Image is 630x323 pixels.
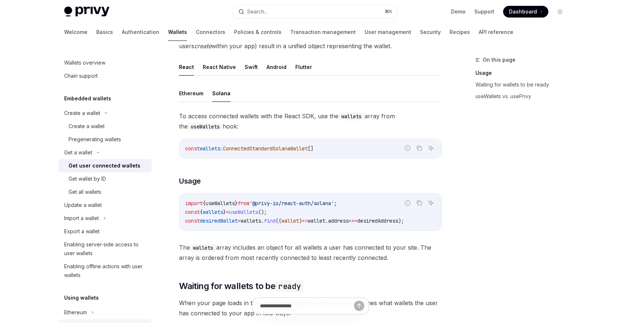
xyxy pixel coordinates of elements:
div: Export a wallet [64,227,100,236]
div: Pregenerating wallets [69,135,121,144]
span: wallets [241,218,261,224]
div: Create a wallet [69,122,105,131]
span: (); [258,209,267,215]
span: Usage [179,176,201,186]
code: useWallets [188,123,223,131]
span: . [261,218,264,224]
div: Import a wallet [64,214,99,223]
span: . [325,218,328,224]
button: React Native [203,58,236,76]
span: } [223,209,226,215]
h5: Using wallets [64,293,99,302]
a: Export a wallet [58,225,152,238]
div: Get wallet by ID [69,174,106,183]
a: Dashboard [503,6,548,18]
span: ⌘ K [385,9,392,15]
div: Search... [247,7,268,16]
span: desiredAddress [357,218,398,224]
button: Search...⌘K [233,5,397,18]
a: Recipes [450,23,470,41]
span: { [200,209,203,215]
div: Get a wallet [64,148,92,157]
span: ConnectedStandardSolanaWallet [223,145,308,152]
span: { [203,200,206,207]
a: Security [420,23,441,41]
span: const [185,218,200,224]
span: address [328,218,349,224]
code: wallets [190,244,216,252]
span: '@privy-io/react-auth/solana' [249,200,334,207]
span: import [185,200,203,207]
em: create [194,42,211,50]
span: On this page [483,55,516,64]
a: Pregenerating wallets [58,133,152,146]
a: Get wallet by ID [58,172,152,185]
a: Basics [96,23,113,41]
div: Create a wallet [64,109,100,118]
a: User management [365,23,411,41]
div: Get user connected wallets [69,161,140,170]
span: const [185,209,200,215]
button: Copy the contents from the code block [415,198,424,208]
button: Flutter [295,58,312,76]
span: Waiting for wallets to be [179,280,304,292]
a: Support [474,8,494,15]
a: Update a wallet [58,199,152,212]
span: : [220,145,223,152]
span: wallet [281,218,299,224]
button: React [179,58,194,76]
div: Ethereum [64,308,87,317]
button: Toggle dark mode [554,6,566,18]
span: (( [276,218,281,224]
button: Swift [245,58,258,76]
span: === [349,218,357,224]
a: API reference [479,23,513,41]
div: Chain support [64,72,98,80]
div: Enabling offline actions with user wallets [64,262,147,280]
a: Get all wallets [58,185,152,199]
code: ready [275,281,304,292]
span: To access connected wallets with the React SDK, use the array from the hook: [179,111,442,131]
code: wallets [338,112,365,120]
span: desiredWallet [200,218,238,224]
span: = [238,218,241,224]
h5: Embedded wallets [64,94,111,103]
div: Enabling server-side access to user wallets [64,240,147,258]
span: Both (that users to your site) and (that users within your app) result in a unified object repres... [179,31,442,51]
span: wallets [203,209,223,215]
a: Demo [451,8,466,15]
a: Welcome [64,23,87,41]
span: wallets [200,145,220,152]
span: = [226,209,229,215]
span: => [302,218,308,224]
button: Report incorrect code [403,143,412,153]
button: Android [267,58,287,76]
a: Usage [475,67,572,79]
a: useWallets vs. usePrivy [475,91,572,102]
span: The array includes an object for all wallets a user has connected to your site. The array is orde... [179,242,442,263]
a: Policies & controls [234,23,281,41]
a: Create a wallet [58,120,152,133]
a: Authentication [122,23,159,41]
span: } [235,200,238,207]
a: Chain support [58,69,152,82]
div: Get all wallets [69,188,101,196]
span: ) [299,218,302,224]
a: Wallets overview [58,56,152,69]
a: Wallets [168,23,187,41]
span: [] [308,145,314,152]
span: ; [334,200,337,207]
span: Dashboard [509,8,537,15]
span: find [264,218,276,224]
span: useWallets [206,200,235,207]
button: Send message [354,301,364,311]
button: Ask AI [426,198,436,208]
a: Transaction management [290,23,356,41]
button: Ethereum [179,85,203,102]
button: Copy the contents from the code block [415,143,424,153]
span: ); [398,218,404,224]
a: Waiting for wallets to be ready [475,79,572,91]
span: wallet [308,218,325,224]
span: const [185,145,200,152]
button: Ask AI [426,143,436,153]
